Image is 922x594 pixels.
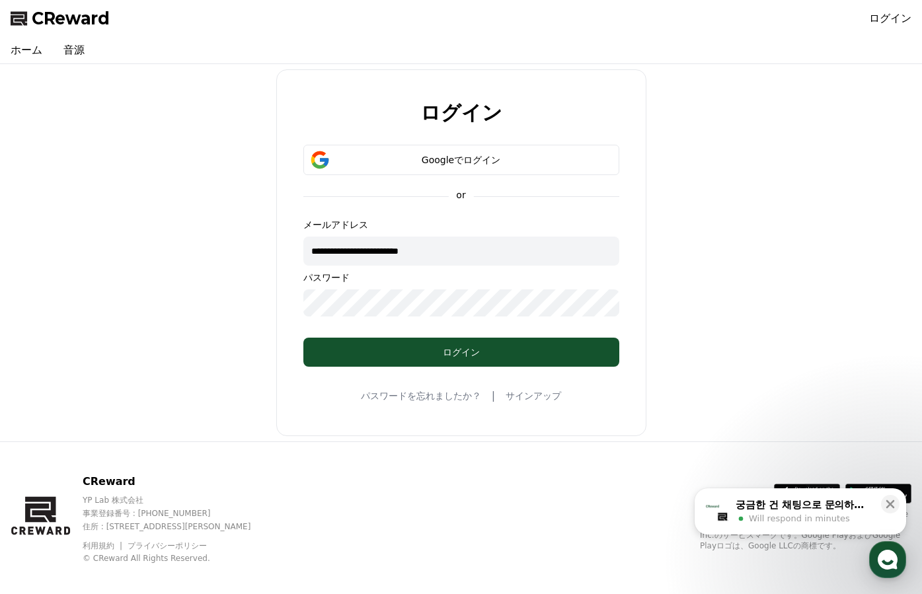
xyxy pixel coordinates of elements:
p: パスワード [303,271,619,284]
a: ログイン [869,11,911,26]
button: Googleでログイン [303,145,619,175]
div: ログイン [330,346,593,359]
a: Settings [171,419,254,452]
a: 音源 [53,37,95,63]
div: Googleでログイン [323,153,600,167]
a: パスワードを忘れましたか？ [361,389,481,402]
span: CReward [32,8,110,29]
p: YP Lab 株式会社 [83,495,274,505]
a: プライバシーポリシー [128,541,207,550]
a: Home [4,419,87,452]
a: Messages [87,419,171,452]
p: © CReward All Rights Reserved. [83,553,274,564]
span: Settings [196,439,228,449]
span: Messages [110,439,149,450]
a: 利用規約 [83,541,124,550]
p: 事業登録番号 : [PHONE_NUMBER] [83,508,274,519]
p: 住所 : [STREET_ADDRESS][PERSON_NAME] [83,521,274,532]
span: Home [34,439,57,449]
p: or [448,188,473,202]
span: | [492,388,495,404]
p: メールアドレス [303,218,619,231]
a: サインアップ [506,389,561,402]
h2: ログイン [420,102,502,124]
p: CReward [83,474,274,490]
button: ログイン [303,338,619,367]
a: CReward [11,8,110,29]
